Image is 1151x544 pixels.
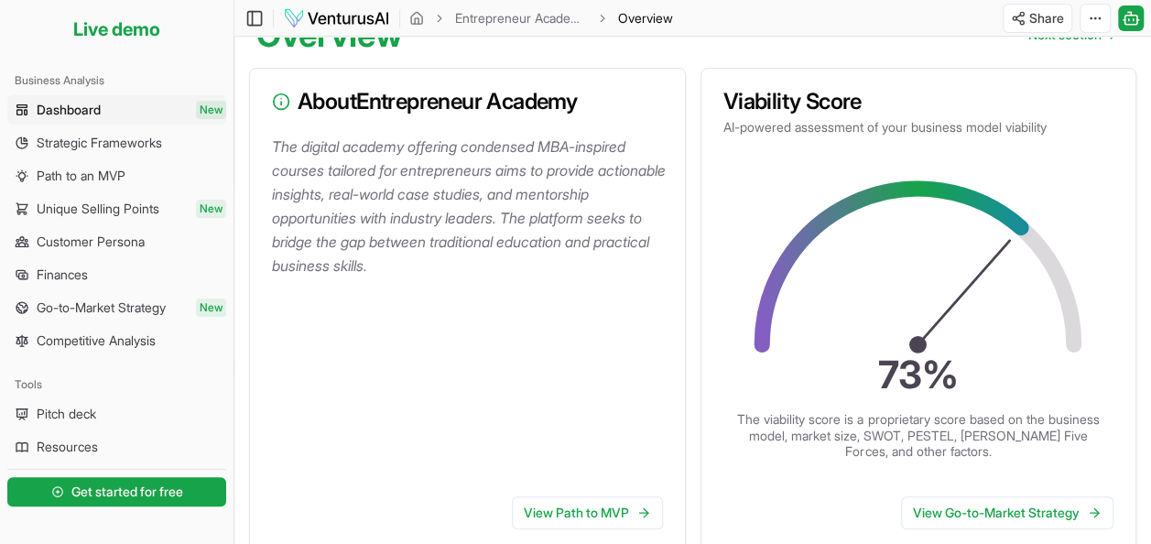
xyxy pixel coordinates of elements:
span: New [196,101,226,119]
h3: About Entrepreneur Academy [272,91,663,113]
a: Get started for free [7,473,226,510]
span: Overview [618,9,673,27]
h3: Viability Score [723,91,1114,113]
a: Go-to-Market StrategyNew [7,293,226,322]
text: 73 % [878,352,959,397]
button: Get started for free [7,477,226,506]
span: New [196,299,226,317]
span: Strategic Frameworks [37,134,162,152]
a: Finances [7,260,226,289]
p: AI-powered assessment of your business model viability [723,118,1114,136]
a: Entrepreneur Academy [455,9,587,27]
a: View Path to MVP [512,496,663,529]
span: Dashboard [37,101,101,119]
a: Resources [7,432,226,462]
a: Path to an MVP [7,161,226,190]
span: Get started for free [71,483,183,501]
a: Competitive Analysis [7,326,226,355]
span: Pitch deck [37,405,96,423]
a: Strategic Frameworks [7,128,226,158]
span: Customer Persona [37,233,145,251]
span: Path to an MVP [37,167,125,185]
span: Share [1029,9,1064,27]
button: Share [1003,4,1072,33]
span: Competitive Analysis [37,332,156,350]
a: DashboardNew [7,95,226,125]
span: Unique Selling Points [37,200,159,218]
span: New [196,200,226,218]
span: Go-to-Market Strategy [37,299,166,317]
span: Resources [37,438,98,456]
a: Pitch deck [7,399,226,429]
span: Finances [37,266,88,284]
div: Tools [7,370,226,399]
a: View Go-to-Market Strategy [901,496,1113,529]
a: Customer Persona [7,227,226,256]
p: The digital academy offering condensed MBA-inspired courses tailored for entrepreneurs aims to pr... [272,135,670,277]
a: Unique Selling PointsNew [7,194,226,223]
nav: breadcrumb [409,9,673,27]
p: The viability score is a proprietary score based on the business model, market size, SWOT, PESTEL... [735,411,1102,460]
div: Business Analysis [7,66,226,95]
img: logo [283,7,390,29]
